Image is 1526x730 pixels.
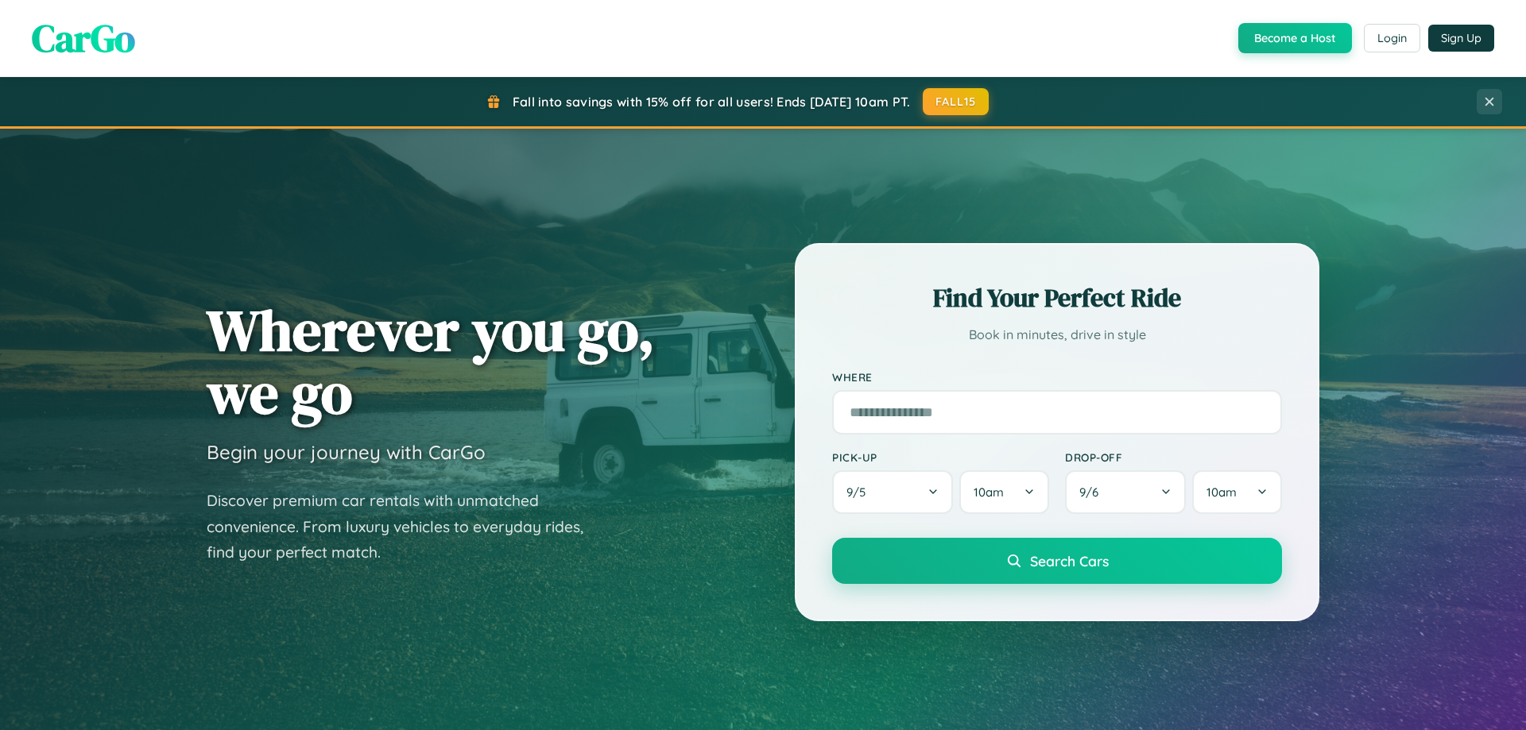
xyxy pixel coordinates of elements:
[207,299,655,424] h1: Wherever you go, we go
[832,323,1282,346] p: Book in minutes, drive in style
[1364,24,1420,52] button: Login
[923,88,990,115] button: FALL15
[832,450,1049,464] label: Pick-up
[207,488,604,566] p: Discover premium car rentals with unmatched convenience. From luxury vehicles to everyday rides, ...
[832,470,953,514] button: 9/5
[832,370,1282,384] label: Where
[832,538,1282,584] button: Search Cars
[832,280,1282,315] h2: Find Your Perfect Ride
[1428,25,1494,52] button: Sign Up
[207,440,486,464] h3: Begin your journey with CarGo
[1238,23,1352,53] button: Become a Host
[974,485,1004,500] span: 10am
[1065,470,1186,514] button: 9/6
[959,470,1049,514] button: 10am
[32,12,135,64] span: CarGo
[513,94,911,110] span: Fall into savings with 15% off for all users! Ends [DATE] 10am PT.
[1065,450,1282,464] label: Drop-off
[1206,485,1237,500] span: 10am
[1192,470,1282,514] button: 10am
[846,485,873,500] span: 9 / 5
[1079,485,1106,500] span: 9 / 6
[1030,552,1109,570] span: Search Cars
